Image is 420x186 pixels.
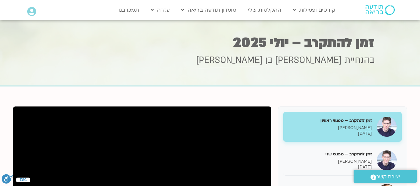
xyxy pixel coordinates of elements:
[290,4,339,16] a: קורסים ופעילות
[115,4,142,16] a: תמכו בנו
[245,4,285,16] a: ההקלטות שלי
[288,164,372,170] p: [DATE]
[377,117,397,137] img: זמן להתקרב – מפגש ראשון
[288,159,372,164] p: [PERSON_NAME]
[288,151,372,157] h5: זמן להתקרב – מפגש שני
[288,131,372,136] p: [DATE]
[178,4,240,16] a: מועדון תודעה בריאה
[376,172,400,181] span: יצירת קשר
[288,125,372,131] p: [PERSON_NAME]
[288,117,372,123] h5: זמן להתקרב – מפגש ראשון
[147,4,173,16] a: עזרה
[354,170,417,183] a: יצירת קשר
[366,5,395,15] img: תודעה בריאה
[377,150,397,170] img: זמן להתקרב – מפגש שני
[46,36,375,49] h1: זמן להתקרב – יולי 2025
[344,54,375,66] span: בהנחיית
